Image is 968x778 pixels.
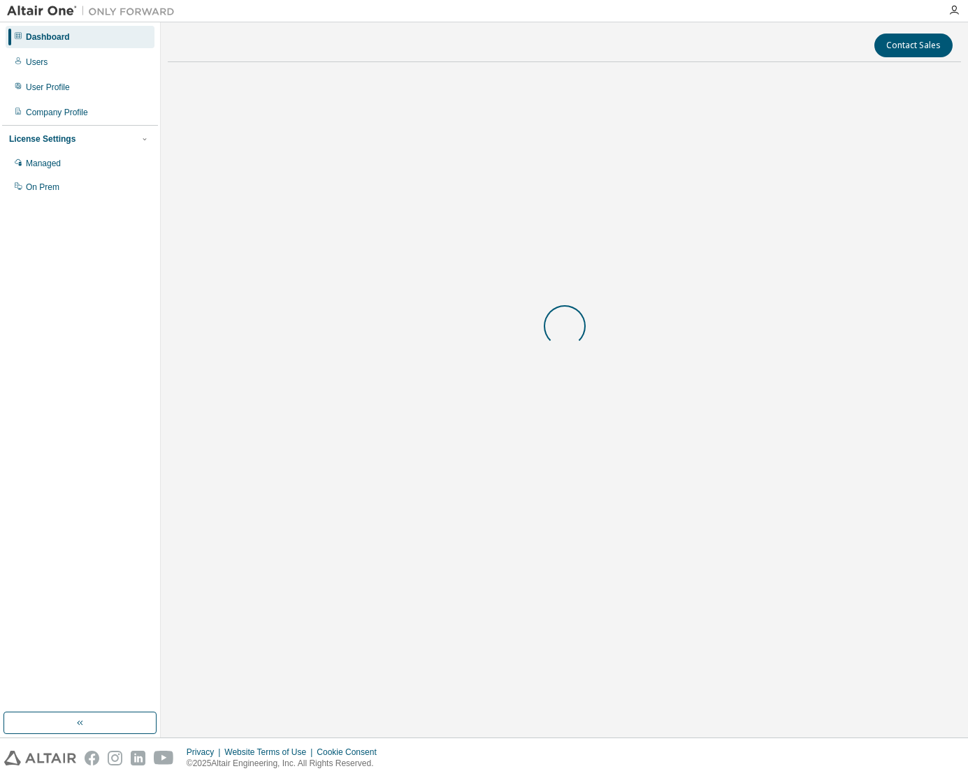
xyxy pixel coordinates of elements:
[874,34,953,57] button: Contact Sales
[154,751,174,765] img: youtube.svg
[26,31,70,43] div: Dashboard
[9,133,75,145] div: License Settings
[4,751,76,765] img: altair_logo.svg
[317,747,384,758] div: Cookie Consent
[131,751,145,765] img: linkedin.svg
[26,182,59,193] div: On Prem
[26,107,88,118] div: Company Profile
[187,758,385,770] p: © 2025 Altair Engineering, Inc. All Rights Reserved.
[7,4,182,18] img: Altair One
[26,158,61,169] div: Managed
[108,751,122,765] img: instagram.svg
[26,82,70,93] div: User Profile
[85,751,99,765] img: facebook.svg
[26,57,48,68] div: Users
[224,747,317,758] div: Website Terms of Use
[187,747,224,758] div: Privacy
